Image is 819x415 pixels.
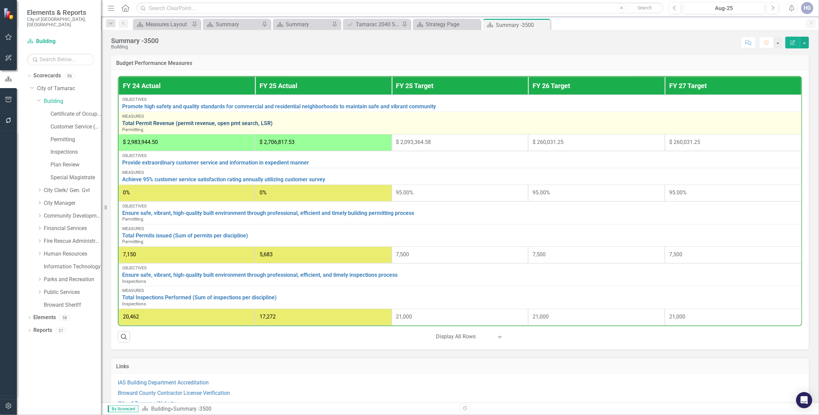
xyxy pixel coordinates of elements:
[135,20,190,29] a: Measures Layout
[151,406,171,412] a: Building
[628,3,662,13] button: Search
[801,2,813,14] button: HG
[136,2,663,14] input: Search ClearPoint...
[638,5,652,10] span: Search
[118,95,801,112] td: Double-Click to Edit Right Click for Context Menu
[44,212,101,220] a: Community Development
[205,20,260,29] a: Summary
[122,170,798,175] div: Measures
[27,16,94,28] small: City of [GEOGRAPHIC_DATA], [GEOGRAPHIC_DATA]
[116,60,804,66] h3: Budget Performance Measures
[683,2,765,14] button: Aug-25
[396,189,414,196] span: 95.00%
[122,160,798,166] a: Provide extraordinary customer service and information in expedient manner
[44,225,101,232] a: Financial Services
[111,44,159,49] div: Building
[33,327,52,334] a: Reports
[356,20,400,29] div: Tamarac 2040 Strategic Plan - Departmental Action Plan
[122,226,798,231] div: Measures
[118,168,801,185] td: Double-Click to Edit Right Click for Context Menu
[50,148,101,156] a: Inspections
[123,139,158,145] span: $ 2,983,944.50
[396,139,431,145] span: $ 2,093,364.58
[122,301,146,306] span: Inspections
[123,251,136,258] span: 7,150
[685,4,762,12] div: Aug-25
[122,266,798,270] div: Objectives
[122,288,798,293] div: Measures
[116,364,804,370] h3: Links
[50,136,101,144] a: Permitting
[118,379,209,386] a: IAS Building Department Accreditation
[122,114,798,119] div: Measures
[27,38,94,45] a: Building
[122,204,798,209] div: Objectives
[122,216,143,222] span: Permitting
[50,161,101,169] a: Plan Review
[122,210,798,216] a: Ensure safe, vibrant, high-quality built environment through professional, efficient and timely b...
[496,21,549,29] div: Summary -3500
[118,151,801,168] td: Double-Click to Edit Right Click for Context Menu
[122,104,798,110] a: Promote high safety and quality standards for commercial and residential neighborhoods to maintai...
[118,390,230,396] a: Broward County Contractor License Verification
[37,85,101,92] a: City of Tamarac
[122,120,798,126] a: Total Permit Revenue (permit revenue, open pmt search, LSR)
[146,20,190,29] div: Measures Layout
[142,405,455,413] div: »
[33,314,56,322] a: Elements
[426,20,479,29] div: Strategy Page
[533,139,564,145] span: $ 260,031.25
[44,237,101,245] a: Fire Rescue Administration
[27,8,94,16] span: Elements & Reports
[415,20,479,29] a: Strategy Page
[118,112,801,134] td: Double-Click to Edit Right Click for Context Menu
[122,233,798,239] a: Total Permits issued (Sum of permits per discipline)
[44,276,101,284] a: Parks and Recreation
[260,313,276,320] span: 17,272
[50,123,101,131] a: Customer Service (Bldg)
[118,224,801,247] td: Double-Click to Edit Right Click for Context Menu
[122,239,143,244] span: Permitting
[50,110,101,118] a: Certificate of Occupancy
[396,251,409,258] span: 7,500
[118,201,801,224] td: Double-Click to Edit Right Click for Context Menu
[123,189,130,196] span: 0%
[260,189,267,196] span: 0%
[122,272,798,278] a: Ensure safe, vibrant, high-quality built environment through professional, efficient, and timely ...
[260,139,295,145] span: $ 2,706,817.53
[108,406,138,412] span: By Scorecard
[275,20,330,29] a: Summary
[396,313,412,320] span: 21,000
[3,8,15,20] img: ClearPoint Strategy
[44,301,101,309] a: Broward Sheriff
[533,189,550,196] span: 95.00%
[669,313,685,320] span: 21,000
[64,73,75,79] div: 86
[27,53,94,65] input: Search Below...
[123,313,139,320] span: 20,462
[44,289,101,296] a: Public Services
[669,251,682,258] span: 7,500
[122,295,798,301] a: Total Inspections Performed (Sum of inspections per discipline)
[122,127,143,132] span: Permitting
[669,139,700,145] span: $ 260,031.25
[260,251,273,258] span: 5,683
[44,250,101,258] a: Human Resources
[118,400,176,407] a: City of Tamarac Website
[56,328,66,333] div: 21
[286,20,330,29] div: Summary
[59,315,70,320] div: 58
[122,278,146,284] span: Inspections
[796,392,812,408] div: Open Intercom Messenger
[44,199,101,207] a: City Manager
[118,263,801,286] td: Double-Click to Edit Right Click for Context Menu
[111,37,159,44] div: Summary -3500
[533,251,546,258] span: 7,500
[173,406,211,412] div: Summary -3500
[44,187,101,194] a: City Clerk/ Gen. Gvt
[50,174,101,182] a: Special Magistrate
[44,263,101,271] a: Information Technology
[122,97,798,102] div: Objectives
[216,20,260,29] div: Summary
